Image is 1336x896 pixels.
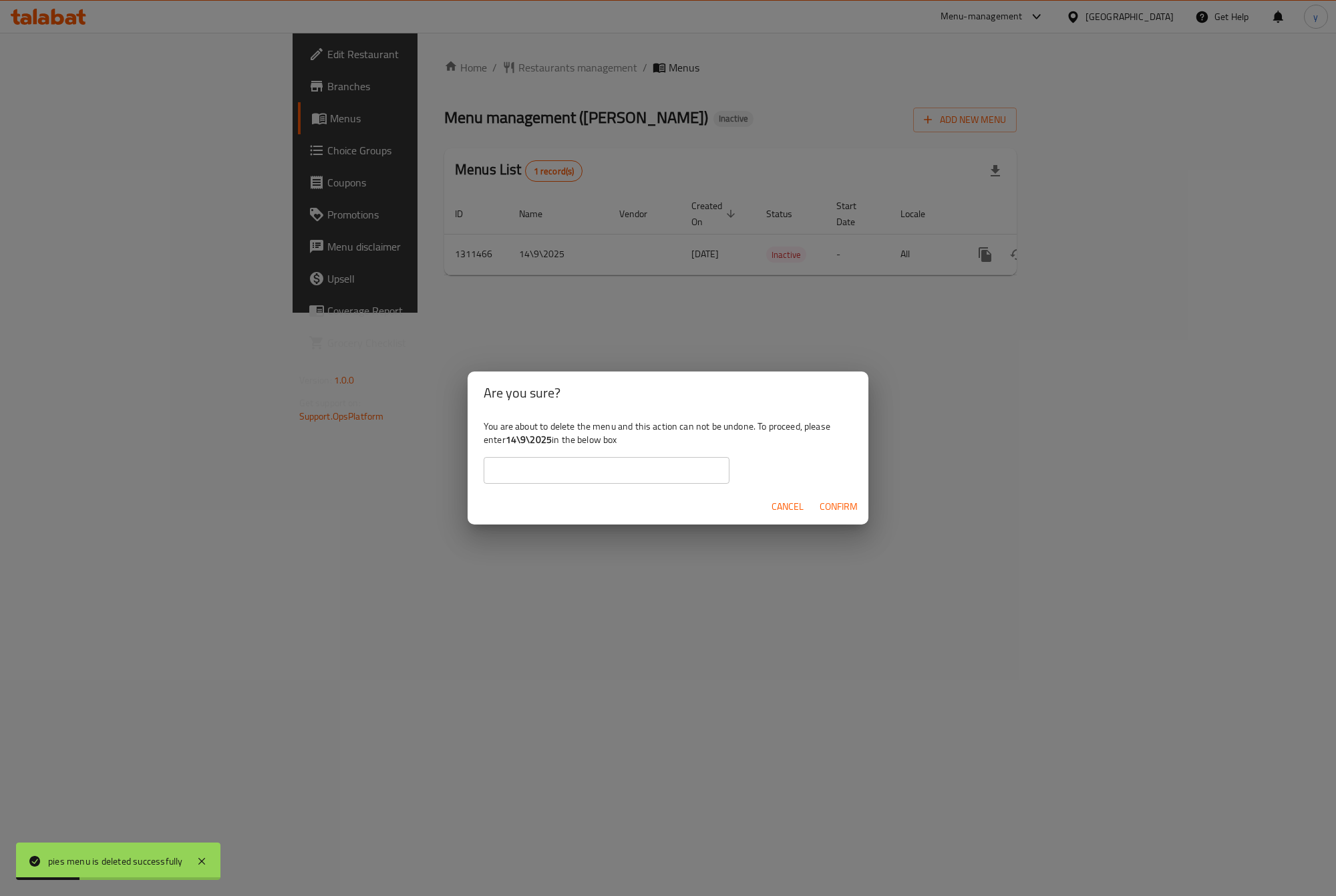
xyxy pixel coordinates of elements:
b: 14\9\2025 [506,431,552,448]
span: Cancel [772,498,804,515]
button: Cancel [766,494,809,519]
h2: Are you sure? [484,382,852,404]
span: Confirm [820,498,858,515]
button: Confirm [814,494,863,519]
div: You are about to delete the menu and this action can not be undone. To proceed, please enter in t... [468,414,868,489]
div: pies menu is deleted successfully [48,854,183,869]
